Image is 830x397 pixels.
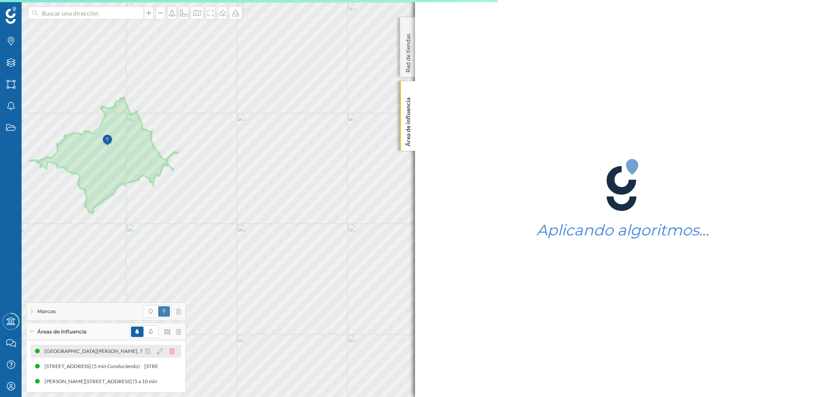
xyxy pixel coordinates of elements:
[42,377,193,386] div: [PERSON_NAME][STREET_ADDRESS] (5 a 10 min Conduciendo)
[17,6,48,14] span: Soporte
[536,222,709,238] h1: Aplicando algoritmos…
[37,308,56,315] span: Marcas
[45,347,199,356] div: [GEOGRAPHIC_DATA][PERSON_NAME], 7 (30 min Conduciendo)
[37,328,86,336] span: Áreas de influencia
[102,132,113,149] img: Marker
[6,6,16,24] img: Geoblink Logo
[404,94,412,146] p: Área de influencia
[143,362,243,371] div: [STREET_ADDRESS] (5 min Conduciendo)
[404,30,412,73] p: Red de tiendas
[43,362,143,371] div: [STREET_ADDRESS] (5 min Conduciendo)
